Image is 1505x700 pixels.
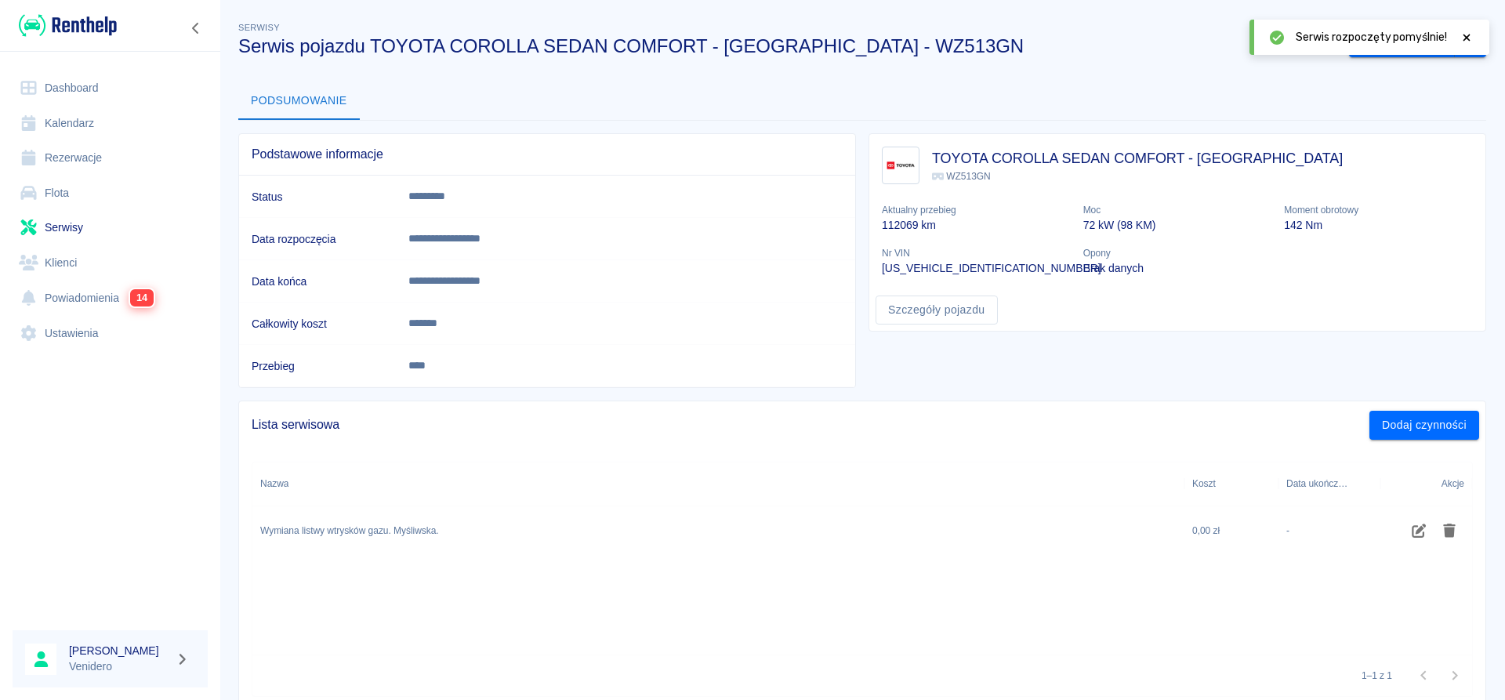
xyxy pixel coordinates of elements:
[1286,462,1351,506] div: Data ukończenia
[1083,203,1272,217] p: Moc
[882,260,1071,277] p: [US_VEHICLE_IDENTIFICATION_NUMBER]
[1362,669,1392,683] p: 1–1 z 1
[1369,411,1479,440] button: Dodaj czynności
[69,643,169,658] h6: [PERSON_NAME]
[1284,217,1473,234] p: 142 Nm
[1278,462,1380,506] div: Data ukończenia
[1083,260,1272,277] p: Brak danych
[238,82,360,120] button: Podsumowanie
[13,316,208,351] a: Ustawienia
[1351,473,1373,495] button: Sort
[1192,462,1216,506] div: Koszt
[13,176,208,211] a: Flota
[260,462,288,506] div: Nazwa
[932,169,1343,183] p: WZ513GN
[1434,517,1465,544] button: Usuń czynność
[252,274,383,289] h6: Data końca
[252,462,1184,506] div: Nazwa
[19,13,117,38] img: Renthelp logo
[13,210,208,245] a: Serwisy
[1404,517,1434,544] button: Edytuj czynność
[1380,462,1472,506] div: Akcje
[238,35,1336,57] h3: Serwis pojazdu TOYOTA COROLLA SEDAN COMFORT - [GEOGRAPHIC_DATA] - WZ513GN
[130,289,154,306] span: 14
[13,280,208,316] a: Powiadomienia14
[1286,524,1289,538] div: -
[1284,203,1473,217] p: Moment obrotowy
[1442,462,1464,506] div: Akcje
[13,71,208,106] a: Dashboard
[13,245,208,281] a: Klienci
[886,151,916,180] img: Image
[882,217,1071,234] p: 112069 km
[1216,473,1238,495] button: Sort
[882,203,1071,217] p: Aktualny przebieg
[260,524,439,538] div: Wymiana listwy wtrysków gazu. Myśliwska.
[288,473,310,495] button: Sort
[238,23,280,32] span: Serwisy
[1296,29,1447,45] span: Serwis rozpoczęty pomyślnie!
[69,658,169,675] p: Venidero
[1083,217,1272,234] p: 72 kW (98 KM)
[252,316,383,332] h6: Całkowity koszt
[252,189,383,205] h6: Status
[13,106,208,141] a: Kalendarz
[252,147,843,162] span: Podstawowe informacje
[252,358,383,374] h6: Przebieg
[13,13,117,38] a: Renthelp logo
[932,147,1343,169] h3: TOYOTA COROLLA SEDAN COMFORT - [GEOGRAPHIC_DATA]
[13,140,208,176] a: Rezerwacje
[184,18,208,38] button: Zwiń nawigację
[1184,462,1278,506] div: Koszt
[882,246,1071,260] p: Nr VIN
[252,417,1369,433] span: Lista serwisowa
[876,296,998,325] a: Szczegóły pojazdu
[1083,246,1272,260] p: Opony
[252,231,383,247] h6: Data rozpoczęcia
[1184,506,1278,557] div: 0,00 zł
